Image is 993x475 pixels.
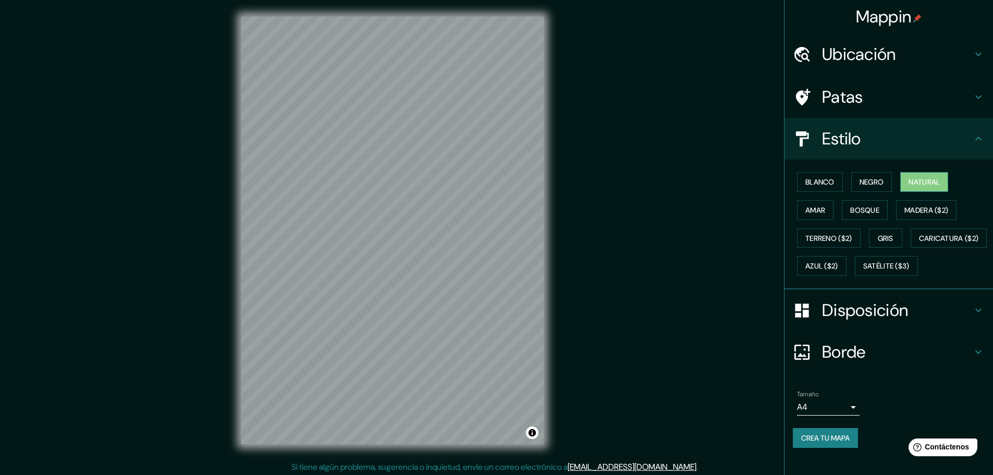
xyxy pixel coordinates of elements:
[797,256,847,276] button: Azul ($2)
[822,86,863,108] font: Patas
[909,177,940,187] font: Natural
[904,205,948,215] font: Madera ($2)
[698,461,700,472] font: .
[911,228,987,248] button: Caricatura ($2)
[900,172,948,192] button: Natural
[784,289,993,331] div: Disposición
[797,172,843,192] button: Blanco
[805,234,852,243] font: Terreno ($2)
[526,427,538,439] button: Activar o desactivar atribución
[900,434,982,464] iframe: Lanzador de widgets de ayuda
[822,128,861,150] font: Estilo
[241,17,544,444] canvas: Mapa
[797,399,860,416] div: A4
[860,177,884,187] font: Negro
[850,205,879,215] font: Bosque
[919,234,979,243] font: Caricatura ($2)
[797,228,861,248] button: Terreno ($2)
[869,228,902,248] button: Gris
[801,433,850,443] font: Crea tu mapa
[793,428,858,448] button: Crea tu mapa
[851,172,892,192] button: Negro
[913,14,922,22] img: pin-icon.png
[842,200,888,220] button: Bosque
[568,461,696,472] a: [EMAIL_ADDRESS][DOMAIN_NAME]
[797,401,807,412] font: A4
[784,33,993,75] div: Ubicación
[855,256,918,276] button: Satélite ($3)
[784,331,993,373] div: Borde
[797,200,833,220] button: Amar
[784,76,993,118] div: Patas
[805,262,838,271] font: Azul ($2)
[805,205,825,215] font: Amar
[822,341,866,363] font: Borde
[822,43,896,65] font: Ubicación
[797,390,818,398] font: Tamaño
[822,299,908,321] font: Disposición
[784,118,993,160] div: Estilo
[896,200,957,220] button: Madera ($2)
[291,461,568,472] font: Si tiene algún problema, sugerencia o inquietud, envíe un correo electrónico a
[805,177,835,187] font: Blanco
[878,234,893,243] font: Gris
[856,6,912,28] font: Mappin
[700,461,702,472] font: .
[863,262,910,271] font: Satélite ($3)
[696,461,698,472] font: .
